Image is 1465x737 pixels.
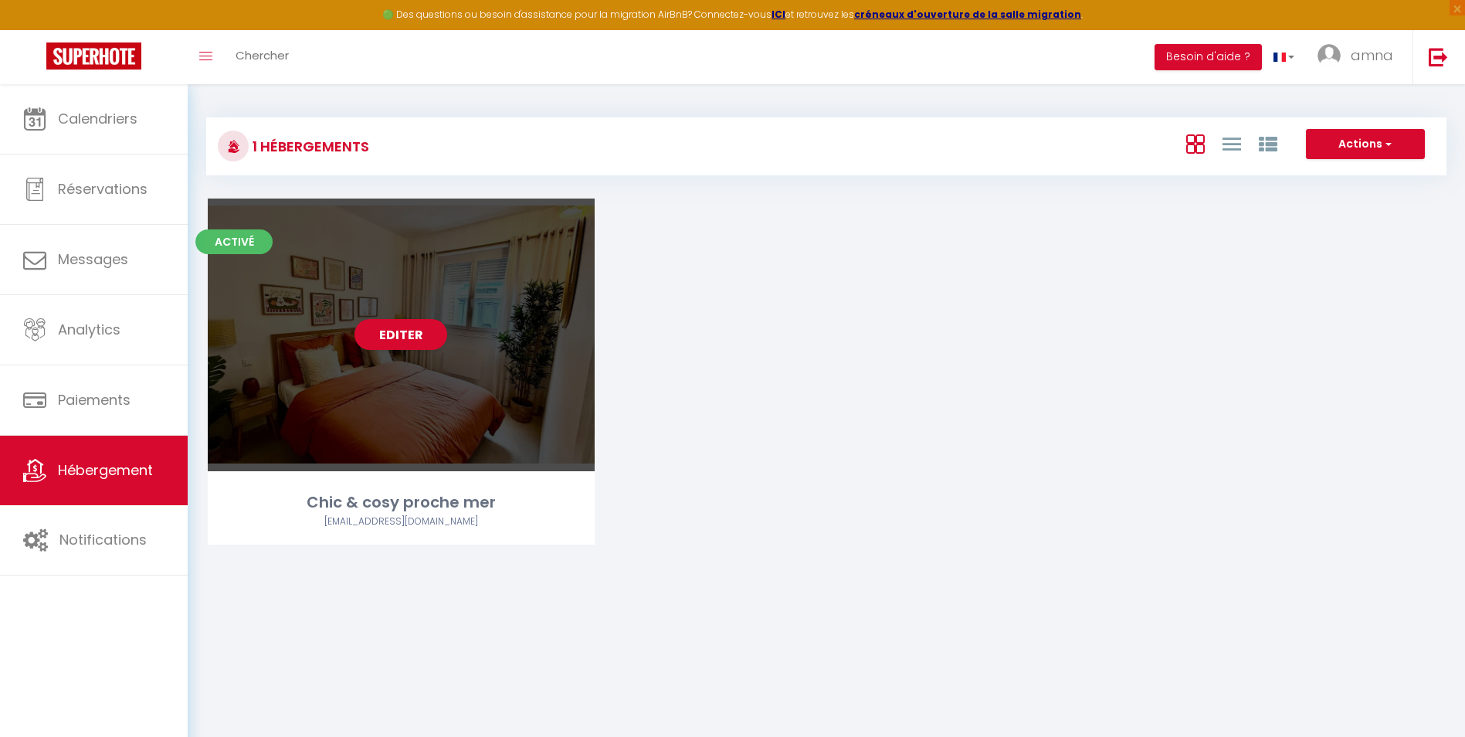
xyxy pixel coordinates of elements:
[1306,30,1412,84] a: ... amna
[1155,44,1262,70] button: Besoin d'aide ?
[236,47,289,63] span: Chercher
[1429,47,1448,66] img: logout
[58,460,153,480] span: Hébergement
[1259,131,1277,156] a: Vue par Groupe
[58,109,137,128] span: Calendriers
[354,319,447,350] a: Editer
[771,8,785,21] a: ICI
[1351,46,1393,65] span: amna
[58,390,131,409] span: Paiements
[195,229,273,254] span: Activé
[59,530,147,549] span: Notifications
[1186,131,1205,156] a: Vue en Box
[58,179,148,199] span: Réservations
[208,515,595,529] div: Airbnb
[58,320,120,339] span: Analytics
[854,8,1081,21] a: créneaux d'ouverture de la salle migration
[58,250,128,269] span: Messages
[249,129,369,164] h3: 1 Hébergements
[224,30,300,84] a: Chercher
[208,491,595,515] div: Chic & cosy proche mer
[1306,129,1425,160] button: Actions
[46,42,141,70] img: Super Booking
[1223,131,1241,156] a: Vue en Liste
[1317,44,1341,67] img: ...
